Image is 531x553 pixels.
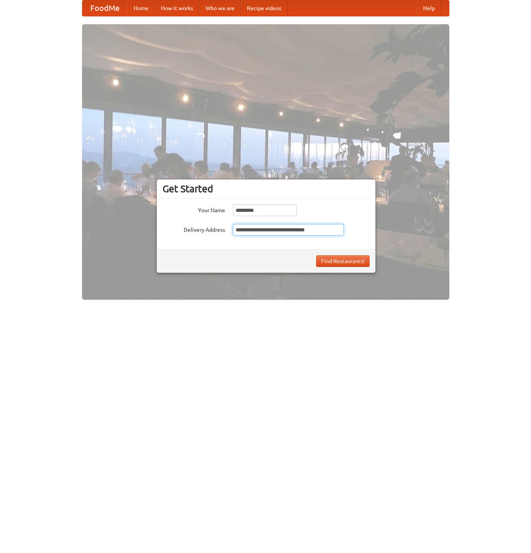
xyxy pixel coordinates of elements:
h3: Get Started [163,183,370,195]
label: Your Name [163,204,225,214]
a: How it works [155,0,199,16]
label: Delivery Address [163,224,225,234]
a: Who we are [199,0,241,16]
button: Find Restaurants! [316,255,370,267]
a: Help [417,0,441,16]
a: Recipe videos [241,0,288,16]
a: FoodMe [82,0,127,16]
a: Home [127,0,155,16]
